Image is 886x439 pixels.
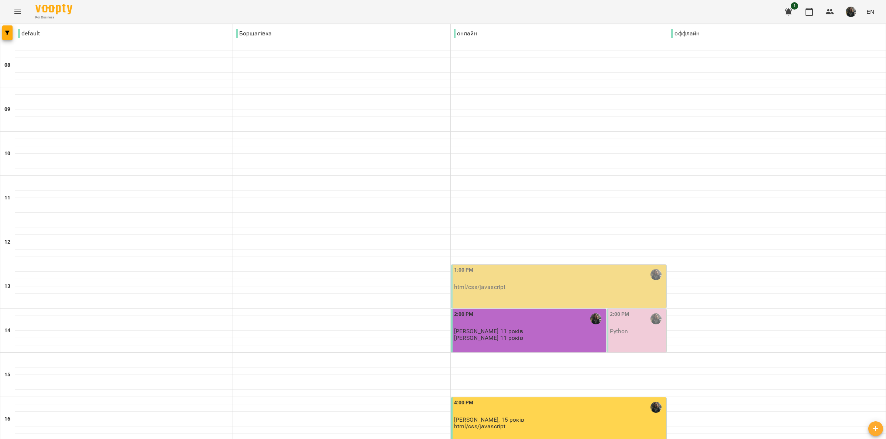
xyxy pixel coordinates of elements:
[4,194,10,202] h6: 11
[454,328,523,335] span: [PERSON_NAME] 11 років
[35,4,72,14] img: Voopty Logo
[454,310,474,318] label: 2:00 PM
[866,8,874,15] span: EN
[454,423,506,429] p: html/css/javascript
[590,313,601,324] img: Щербаков Максим
[454,29,477,38] p: онлайн
[4,415,10,423] h6: 16
[4,282,10,290] h6: 13
[650,402,662,413] img: Щербаков Максим
[454,399,474,407] label: 4:00 PM
[9,3,27,21] button: Menu
[4,105,10,114] h6: 09
[610,328,628,334] p: Python
[454,335,523,341] p: [PERSON_NAME] 11 років
[4,61,10,69] h6: 08
[846,7,856,17] img: 33f9a82ed513007d0552af73e02aac8a.jpg
[863,5,877,18] button: EN
[35,15,72,20] span: For Business
[4,327,10,335] h6: 14
[791,2,798,10] span: 1
[454,284,506,290] p: html/css/javascript
[454,266,474,274] label: 1:00 PM
[236,29,272,38] p: Борщагівка
[4,371,10,379] h6: 15
[671,29,700,38] p: оффлайн
[4,150,10,158] h6: 10
[454,416,524,423] span: [PERSON_NAME], 15 років
[610,310,629,318] label: 2:00 PM
[4,238,10,246] h6: 12
[18,29,40,38] p: default
[650,313,662,324] img: Щербаков Максим
[650,269,662,280] img: Щербаков Максим
[868,421,883,436] button: Add lesson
